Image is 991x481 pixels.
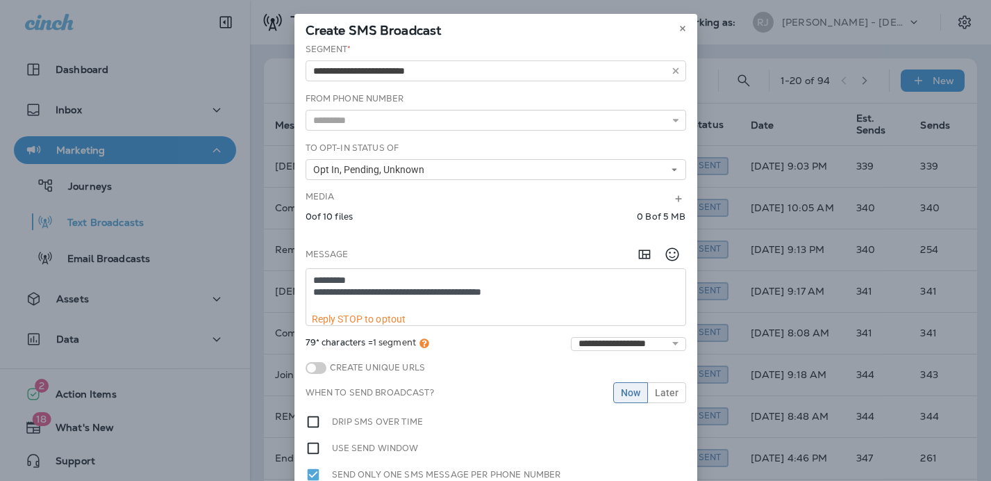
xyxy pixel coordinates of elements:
[306,159,686,180] button: Opt In, Pending, Unknown
[637,211,685,222] p: 0 B of 5 MB
[306,93,403,104] label: From Phone Number
[306,249,349,260] label: Message
[373,336,416,348] span: 1 segment
[621,388,640,398] span: Now
[306,44,351,55] label: Segment
[306,387,434,398] label: When to send broadcast?
[658,241,686,268] button: Select an emoji
[332,441,419,456] label: Use send window
[294,14,697,43] div: Create SMS Broadcast
[306,211,353,222] p: 0 of 10 files
[631,241,658,268] button: Add in a premade template
[306,337,430,351] span: 79* characters =
[306,142,399,154] label: To Opt-In Status of
[647,382,686,403] button: Later
[326,362,426,373] label: Create Unique URLs
[613,382,648,403] button: Now
[313,164,430,176] span: Opt In, Pending, Unknown
[332,414,424,430] label: Drip SMS over time
[306,191,335,202] label: Media
[312,313,406,325] span: Reply STOP to optout
[655,388,678,398] span: Later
